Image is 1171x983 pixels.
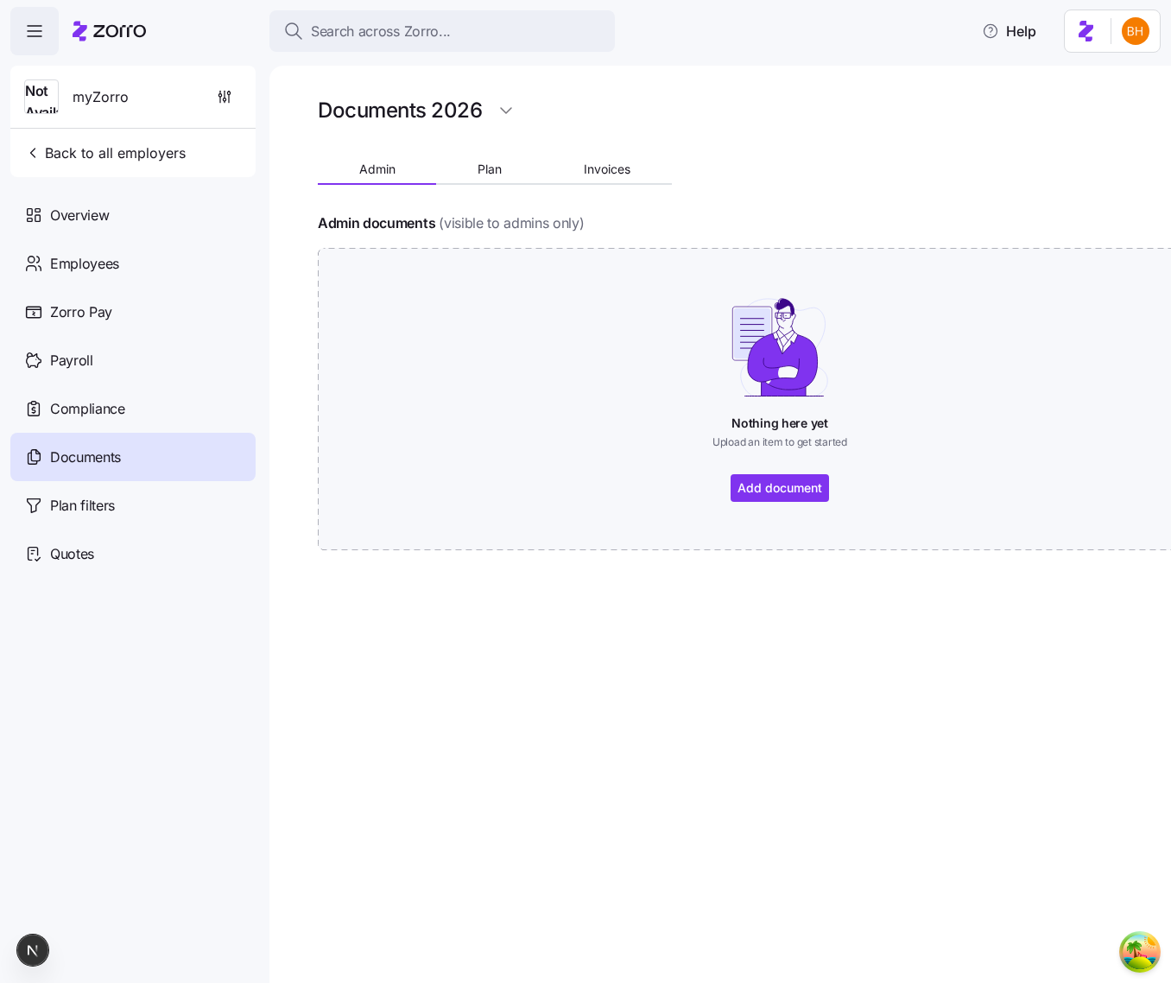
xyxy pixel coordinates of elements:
[10,288,256,336] a: Zorro Pay
[10,239,256,288] a: Employees
[311,21,451,42] span: Search across Zorro...
[24,143,186,163] span: Back to all employers
[50,447,121,468] span: Documents
[10,384,256,433] a: Compliance
[50,350,93,371] span: Payroll
[982,21,1036,41] span: Help
[25,80,82,124] span: Not Available
[50,398,125,420] span: Compliance
[318,97,482,124] h1: Documents 2026
[1123,935,1157,969] button: Open Tanstack query devtools
[10,530,256,578] a: Quotes
[50,301,112,323] span: Zorro Pay
[1122,17,1149,45] img: 4c75172146ef2474b9d2df7702cc87ce
[10,481,256,530] a: Plan filters
[10,191,256,239] a: Overview
[968,14,1050,48] button: Help
[359,163,396,175] span: Admin
[50,495,115,517] span: Plan filters
[10,433,256,481] a: Documents
[318,213,435,233] h4: Admin documents
[17,136,193,170] button: Back to all employers
[478,163,502,175] span: Plan
[10,336,256,384] a: Payroll
[584,163,630,175] span: Invoices
[50,205,109,226] span: Overview
[73,86,129,108] span: myZorro
[50,543,94,565] span: Quotes
[269,10,615,52] button: Search across Zorro...
[50,253,119,275] span: Employees
[439,212,584,234] span: (visible to admins only)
